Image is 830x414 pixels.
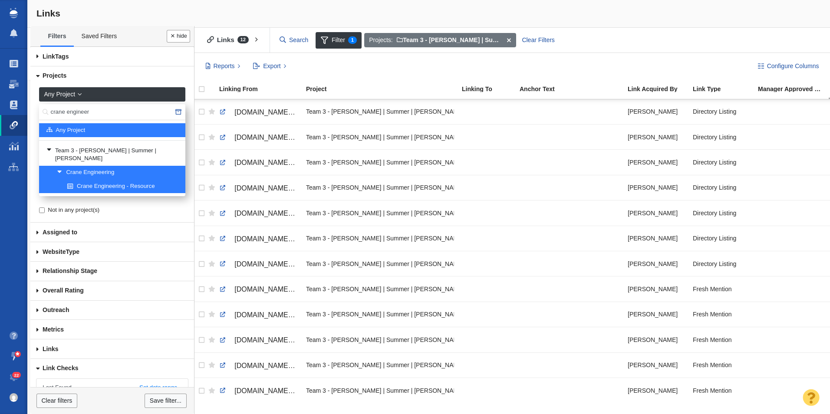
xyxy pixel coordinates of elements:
[693,285,731,293] span: Fresh Mention
[693,108,736,115] span: Directory Listing
[167,30,190,43] button: Done
[48,206,99,214] span: Not in any project(s)
[10,8,17,18] img: buzzstream_logo_iconsimple.png
[624,352,689,378] td: Jim Miller
[276,33,313,48] input: Search
[628,361,678,369] span: [PERSON_NAME]
[517,33,560,48] div: Clear Filters
[219,333,298,348] a: [DOMAIN_NAME][URL]
[234,184,308,192] span: [DOMAIN_NAME][URL]
[689,150,754,175] td: Directory Listing
[234,336,308,344] span: [DOMAIN_NAME][URL]
[689,125,754,150] td: Directory Listing
[628,387,678,394] span: [PERSON_NAME]
[30,47,194,66] a: Tags
[628,234,678,242] span: [PERSON_NAME]
[219,181,298,196] a: [DOMAIN_NAME][URL]
[628,86,692,93] a: Link Acquired By
[219,86,305,92] div: Linking From
[693,209,736,217] span: Directory Listing
[234,311,308,319] span: [DOMAIN_NAME][URL]
[624,226,689,251] td: Jim Miller
[219,358,298,373] a: [DOMAIN_NAME][URL][DATE]
[624,378,689,403] td: Jim Miller
[628,184,678,191] span: [PERSON_NAME]
[693,310,731,318] span: Fresh Mention
[234,134,308,141] span: [DOMAIN_NAME][URL]
[234,235,308,243] span: [DOMAIN_NAME][URL]
[219,105,298,120] a: [DOMAIN_NAME][URL]
[689,175,754,200] td: Directory Listing
[624,125,689,150] td: Jim Miller
[306,128,454,146] div: Team 3 - [PERSON_NAME] | Summer | [PERSON_NAME]\[PERSON_NAME] Engineering\Crane Engineering - Res...
[628,86,692,92] div: Link Acquired By
[628,108,678,115] span: [PERSON_NAME]
[36,394,77,408] a: Clear filters
[628,260,678,268] span: [PERSON_NAME]
[219,206,298,221] a: [DOMAIN_NAME][URL]
[43,53,55,60] span: Link
[693,86,757,93] a: Link Type
[306,279,454,298] div: Team 3 - [PERSON_NAME] | Summer | [PERSON_NAME]\[PERSON_NAME] Engineering\Crane Engineering - Res...
[348,36,357,44] span: 1
[767,62,819,71] span: Configure Columns
[219,384,298,398] a: [DOMAIN_NAME][URL]
[219,257,298,272] a: [DOMAIN_NAME][URL][PERSON_NAME]
[624,302,689,327] td: Jim Miller
[753,59,824,74] button: Configure Columns
[306,86,461,92] div: Project
[628,336,678,344] span: [PERSON_NAME]
[44,90,75,99] span: Any Project
[12,372,21,378] span: 22
[306,305,454,324] div: Team 3 - [PERSON_NAME] | Summer | [PERSON_NAME]\[PERSON_NAME] Engineering\Crane Engineering - Res...
[30,281,194,301] a: Overall Rating
[36,8,60,18] span: Links
[30,320,194,339] a: Metrics
[219,232,298,246] a: [DOMAIN_NAME][URL]
[693,158,736,166] span: Directory Listing
[41,124,175,137] a: Any Project
[689,226,754,251] td: Directory Listing
[201,59,245,74] button: Reports
[30,262,194,281] a: Relationship Stage
[30,301,194,320] a: Outreach
[628,285,678,293] span: [PERSON_NAME]
[462,86,519,92] div: Linking To
[624,327,689,352] td: Jim Miller
[628,209,678,217] span: [PERSON_NAME]
[306,229,454,248] div: Team 3 - [PERSON_NAME] | Summer | [PERSON_NAME]\[PERSON_NAME] Engineering\Crane Engineering - Res...
[306,330,454,349] div: Team 3 - [PERSON_NAME] | Summer | [PERSON_NAME]\[PERSON_NAME] Engineering\Crane Engineering - Res...
[234,387,308,394] span: [DOMAIN_NAME][URL]
[74,27,125,46] a: Saved Filters
[624,175,689,200] td: Jim Miller
[234,108,308,116] span: [DOMAIN_NAME][URL]
[306,178,454,197] div: Team 3 - [PERSON_NAME] | Summer | [PERSON_NAME]\[PERSON_NAME] Engineering\Crane Engineering - Res...
[43,248,66,255] span: Website
[219,130,298,145] a: [DOMAIN_NAME][URL]
[628,158,678,166] span: [PERSON_NAME]
[628,310,678,318] span: [PERSON_NAME]
[520,86,627,92] div: Anchor Text
[306,153,454,171] div: Team 3 - [PERSON_NAME] | Summer | [PERSON_NAME]\[PERSON_NAME] Engineering\Crane Engineering - Res...
[234,286,365,293] span: [DOMAIN_NAME][URL][PERSON_NAME]
[55,166,181,179] a: Crane Engineering
[234,210,308,217] span: [DOMAIN_NAME][URL]
[306,381,454,400] div: Team 3 - [PERSON_NAME] | Summer | [PERSON_NAME]\[PERSON_NAME] Engineering\Crane Engineering - Res...
[65,180,180,193] a: Crane Engineering - Resource
[689,251,754,276] td: Directory Listing
[624,99,689,125] td: Jim Miller
[306,254,454,273] div: Team 3 - [PERSON_NAME] | Summer | [PERSON_NAME]\[PERSON_NAME] Engineering\Crane Engineering - Res...
[689,352,754,378] td: Fresh Mention
[624,251,689,276] td: Jim Miller
[219,86,305,93] a: Linking From
[145,394,186,408] a: Save filter...
[689,327,754,352] td: Fresh Mention
[693,361,731,369] span: Fresh Mention
[624,150,689,175] td: Jim Miller
[219,282,298,297] a: [DOMAIN_NAME][URL][PERSON_NAME]
[30,66,194,86] a: Projects
[219,308,298,322] a: [DOMAIN_NAME][URL]
[520,86,627,93] a: Anchor Text
[40,27,74,46] a: Filters
[234,260,365,268] span: [DOMAIN_NAME][URL][PERSON_NAME]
